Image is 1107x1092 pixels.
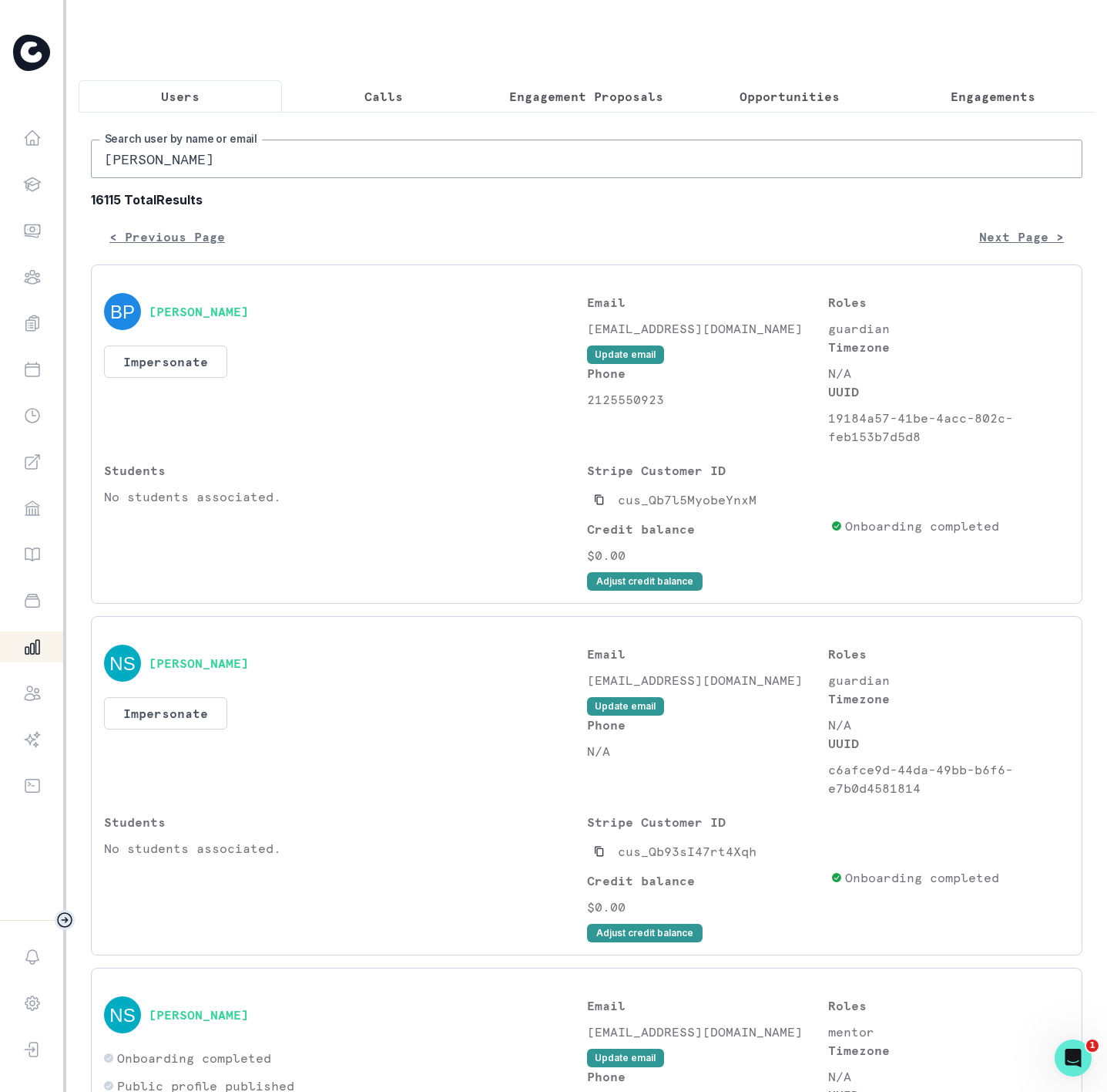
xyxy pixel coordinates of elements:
[828,383,1069,401] p: UUID
[587,487,612,512] button: Copied to clipboard
[951,87,1035,106] p: Engagements
[587,461,824,480] p: Stripe Customer ID
[149,1007,249,1023] button: [PERSON_NAME]
[587,520,824,538] p: Credit balance
[587,742,828,760] p: N/A
[587,319,828,338] p: [EMAIL_ADDRESS][DOMAIN_NAME]
[104,461,587,480] p: Students
[828,409,1069,446] p: 19184a57-41be-4acc-802c-feb153b7d5d8
[161,87,200,106] p: Users
[587,546,824,565] p: $0.00
[1086,1040,1099,1052] span: 1
[364,87,403,106] p: Calls
[618,490,756,509] p: cus_Qb7l5MyobeYnxM
[828,671,1069,689] p: guardian
[117,1049,271,1067] p: Onboarding completed
[587,1067,828,1086] p: Phone
[91,221,243,252] button: < Previous Page
[587,898,824,916] p: $0.00
[104,293,141,330] img: svg
[587,716,828,734] p: Phone
[828,760,1069,797] p: c6afce9d-44da-49bb-b6f6-e7b0d4581814
[828,364,1069,383] p: N/A
[740,87,840,106] p: Opportunities
[13,35,50,71] img: Curious Cardinals Logo
[149,656,249,671] button: [PERSON_NAME]
[828,319,1069,338] p: guardian
[828,645,1069,663] p: Roles
[828,689,1069,708] p: Timezone
[1055,1040,1092,1077] iframe: Intercom live chat
[828,734,1069,753] p: UUID
[587,671,828,689] p: [EMAIL_ADDRESS][DOMAIN_NAME]
[104,839,587,858] p: No students associated.
[104,813,587,831] p: Students
[587,345,664,364] button: Update email
[587,1023,828,1041] p: [EMAIL_ADDRESS][DOMAIN_NAME]
[828,716,1069,734] p: N/A
[587,839,612,864] button: Copied to clipboard
[587,924,703,942] button: Adjust credit balance
[104,697,227,730] button: Impersonate
[55,910,75,930] button: Toggle sidebar
[587,293,828,312] p: Email
[587,390,828,409] p: 2125550923
[961,221,1082,252] button: Next Page >
[618,842,756,861] p: cus_Qb93sI47rt4Xqh
[587,871,824,890] p: Credit balance
[828,1067,1069,1086] p: N/A
[828,293,1069,312] p: Roles
[587,996,828,1015] p: Email
[828,996,1069,1015] p: Roles
[587,813,824,831] p: Stripe Customer ID
[509,87,663,106] p: Engagement Proposals
[587,572,703,591] button: Adjust credit balance
[828,1041,1069,1060] p: Timezone
[587,1049,664,1067] button: Update email
[845,868,999,887] p: Onboarding completed
[149,304,249,319] button: [PERSON_NAME]
[587,645,828,663] p: Email
[587,364,828,383] p: Phone
[104,996,141,1033] img: svg
[587,697,664,716] button: Update email
[828,1023,1069,1041] p: mentor
[91,190,1082,209] b: 16115 Total Results
[104,487,587,506] p: No students associated.
[845,517,999,535] p: Onboarding completed
[104,345,227,378] button: Impersonate
[828,338,1069,356] p: Timezone
[104,645,141,682] img: svg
